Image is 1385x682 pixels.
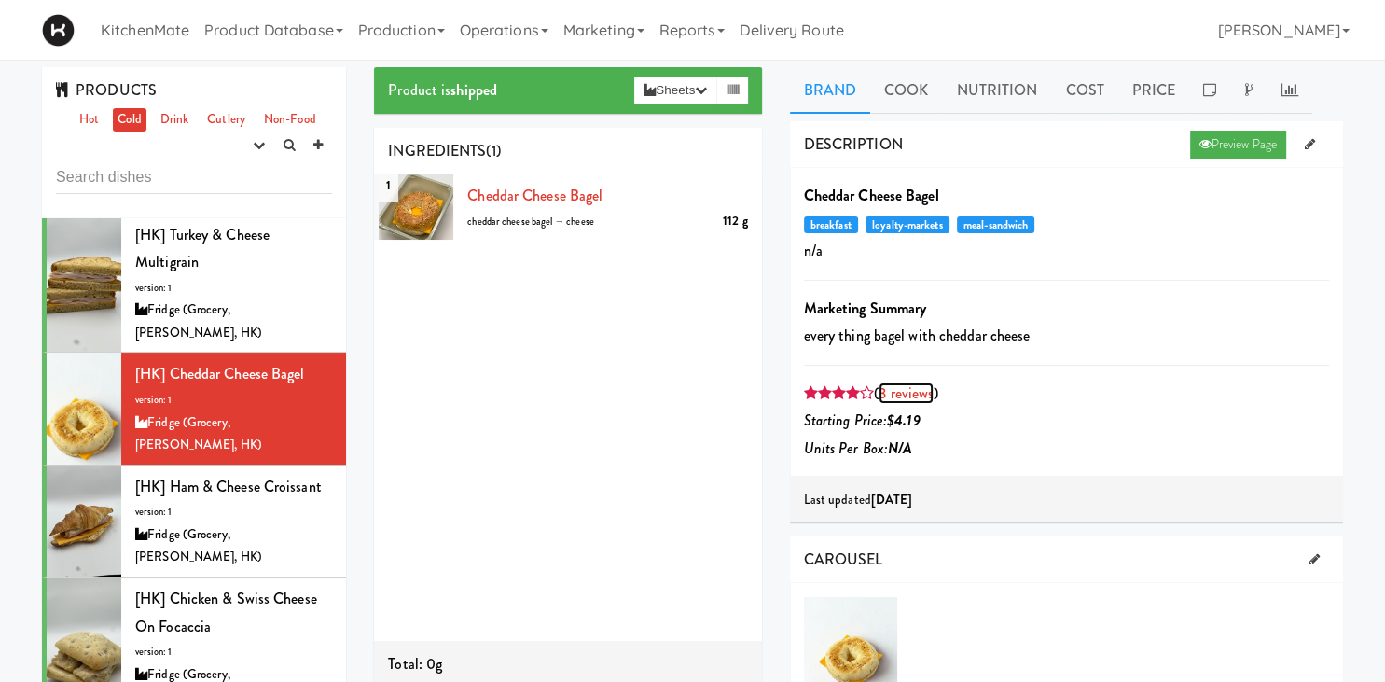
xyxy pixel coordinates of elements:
a: Cutlery [202,108,250,132]
span: [HK] Chicken & Swiss Cheese On Focaccia [135,588,317,637]
span: [HK] Cheddar Cheese Bagel [135,363,305,384]
b: [DATE] [871,491,913,508]
p: n/a [804,237,1329,265]
a: Hot [75,108,104,132]
a: Brand [790,67,871,114]
span: Total: 0g [388,653,442,675]
span: (1) [486,140,500,161]
span: version: 1 [135,281,172,295]
div: ( ) [804,380,1329,408]
span: meal-sandwich [957,216,1035,233]
li: [HK] Turkey & Cheese Multigrainversion: 1Fridge (Grocery, [PERSON_NAME], HK) [42,214,346,354]
li: [HK] Ham & Cheese Croissantversion: 1Fridge (Grocery, [PERSON_NAME], HK) [42,466,346,578]
div: Fridge (Grocery, [PERSON_NAME], HK) [135,523,332,569]
span: version: 1 [135,645,172,659]
a: Cook [870,67,942,114]
a: Non-Food [259,108,321,132]
b: N/A [888,438,912,459]
a: Drink [156,108,194,132]
span: Last updated [804,491,913,508]
a: Preview Page [1190,131,1286,159]
a: Cold [113,108,145,132]
button: Sheets [634,77,716,104]
a: Cost [1051,67,1117,114]
span: [HK] Turkey & Cheese Multigrain [135,224,270,273]
p: every thing bagel with cheddar cheese [804,322,1329,350]
b: $4.19 [887,410,921,431]
i: Starting Price: [804,410,921,431]
span: loyalty-markets [866,216,949,233]
span: INGREDIENTS [388,140,486,161]
b: shipped [450,79,497,101]
a: Nutrition [942,67,1051,114]
div: Fridge (Grocery, [PERSON_NAME], HK) [135,299,332,344]
span: [HK] Ham & Cheese Croissant [135,476,322,497]
span: DESCRIPTION [804,133,903,155]
b: Cheddar Cheese Bagel [804,185,939,206]
span: Product is [388,79,497,101]
span: breakfast [804,216,858,233]
div: 112 g [723,210,748,233]
a: Price [1118,67,1190,114]
a: 3 reviews [879,383,934,404]
li: 1Cheddar Cheese Bagel112 gcheddar cheese bagel → cheese [374,174,761,240]
img: Micromart [42,14,75,47]
i: Units Per Box: [804,438,913,459]
span: PRODUCTS [56,79,157,101]
a: Cheddar Cheese Bagel [467,185,602,206]
li: [HK] Cheddar Cheese Bagelversion: 1Fridge (Grocery, [PERSON_NAME], HK) [42,353,346,465]
div: Fridge (Grocery, [PERSON_NAME], HK) [135,411,332,457]
input: Search dishes [56,160,332,194]
b: Marketing Summary [804,298,927,319]
span: version: 1 [135,505,172,519]
span: CAROUSEL [804,549,883,570]
span: 1 [379,169,398,202]
span: version: 1 [135,393,172,407]
span: cheddar cheese bagel → cheese [467,215,594,229]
